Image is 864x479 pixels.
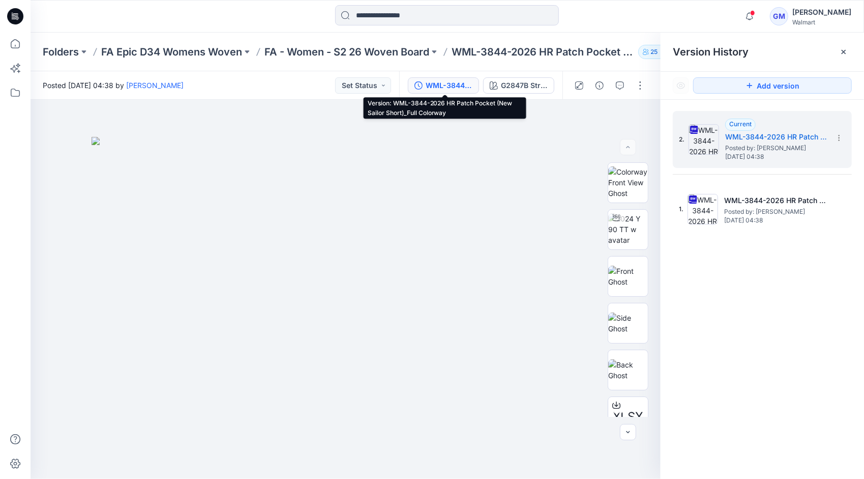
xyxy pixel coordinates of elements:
div: GM [770,7,788,25]
img: Back Ghost [608,359,648,381]
span: [DATE] 04:38 [724,217,826,224]
button: G2847B Stripe [483,77,554,94]
img: Side Ghost [608,313,648,334]
button: 25 [638,45,671,59]
img: Colorway Front View Ghost [608,166,648,199]
span: 2. [679,135,684,144]
span: 1. [679,205,683,214]
a: FA - Women - S2 26 Woven Board [264,45,429,59]
a: [PERSON_NAME] [126,81,184,90]
img: WML-3844-2026 HR Patch Pocket (New Sailor Short)_Soft Silver [688,194,718,224]
span: Version History [673,46,749,58]
h5: WML-3844-2026 HR Patch Pocket (New Sailor Short)_Full Colorway [725,131,827,143]
span: Current [729,120,752,128]
div: G2847B Stripe [501,80,548,91]
span: XLSX [613,408,643,426]
button: Add version [693,77,852,94]
div: Walmart [792,18,851,26]
span: Posted by: Gayan Mahawithanalage [724,207,826,217]
a: FA Epic D34 Womens Woven [101,45,242,59]
div: WML-3844-2026 HR Patch Pocket (New Sailor Short)_Full Colorway [426,80,472,91]
span: Posted [DATE] 04:38 by [43,80,184,91]
img: 2024 Y 90 TT w avatar [608,213,648,245]
div: [PERSON_NAME] [792,6,851,18]
button: WML-3844-2026 HR Patch Pocket (New Sailor Short)_Full Colorway [408,77,479,94]
button: Details [591,77,608,94]
p: WML-3844-2026 HR Patch Pocket (New Sailor Short) [452,45,634,59]
h5: WML-3844-2026 HR Patch Pocket (New Sailor Short)_Soft Silver [724,194,826,207]
img: WML-3844-2026 HR Patch Pocket (New Sailor Short)_Full Colorway [689,124,719,155]
span: Posted by: Gayan Mahawithanalage [725,143,827,153]
a: Folders [43,45,79,59]
button: Show Hidden Versions [673,77,689,94]
img: Front Ghost [608,266,648,287]
span: [DATE] 04:38 [725,153,827,160]
button: Close [840,48,848,56]
p: 25 [651,46,658,58]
